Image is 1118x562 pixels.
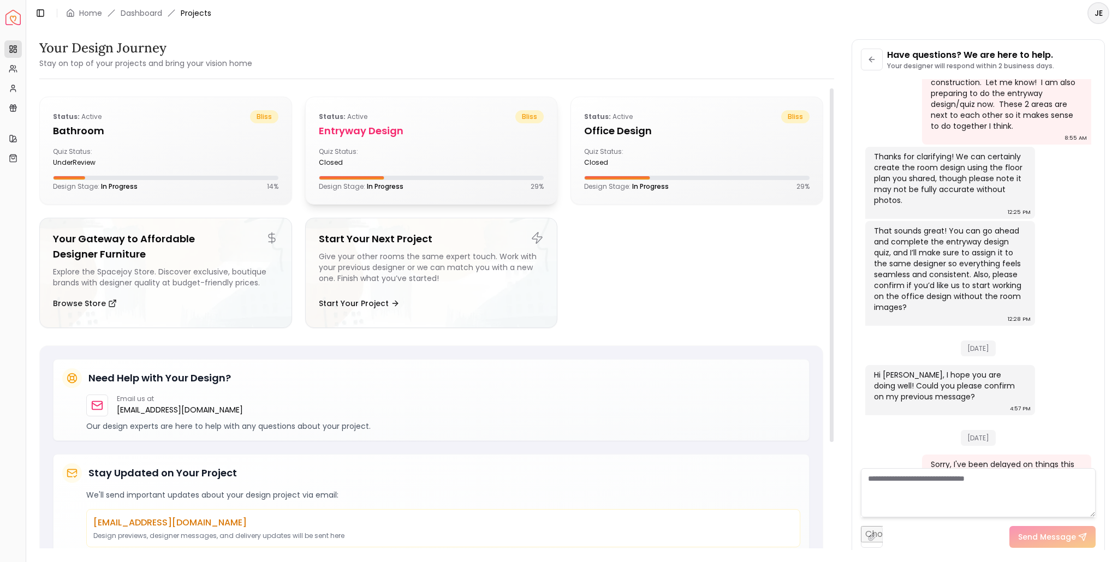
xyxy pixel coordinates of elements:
div: 8:55 AM [1065,133,1087,144]
a: [EMAIL_ADDRESS][DOMAIN_NAME] [117,403,243,416]
span: [DATE] [961,340,996,356]
p: Our design experts are here to help with any questions about your project. [86,421,800,432]
p: active [584,110,633,123]
button: Browse Store [53,292,117,314]
div: 12:28 PM [1008,314,1031,325]
div: Hi [PERSON_NAME], I hope you are doing well! Could you please confirm on my previous message? [874,369,1024,402]
div: Explore the Spacejoy Store. Discover exclusive, boutique brands with designer quality at budget-f... [53,266,278,288]
span: bliss [250,110,278,123]
div: closed [319,158,427,167]
p: Have questions? We are here to help. [887,49,1054,62]
div: Give your other rooms the same expert touch. Work with your previous designer or we can match you... [319,251,544,288]
b: Status: [584,112,611,121]
span: [DATE] [961,430,996,446]
b: Status: [53,112,80,121]
div: That sounds great! You can go ahead and complete the entryway design quiz, and I’ll make sure to ... [874,225,1024,313]
div: 4:57 PM [1010,403,1031,414]
span: bliss [515,110,544,123]
div: Sorry, I've been delayed on things this week. I will get back to it and let you know when I'm don... [931,459,1081,524]
div: Quiz Status: [53,147,161,167]
p: Email us at [117,394,243,403]
div: Thanks for clarifying! We can certainly create the room design using the floor plan you shared, t... [874,151,1024,206]
img: Spacejoy Logo [5,10,21,25]
div: Quiz Status: [319,147,427,167]
div: closed [584,158,692,167]
p: active [53,110,102,123]
a: Spacejoy [5,10,21,25]
p: Design Stage: [584,182,669,191]
span: In Progress [367,182,403,191]
a: Your Gateway to Affordable Designer FurnitureExplore the Spacejoy Store. Discover exclusive, bout... [39,218,292,328]
span: In Progress [101,182,138,191]
small: Stay on top of your projects and bring your vision home [39,58,252,69]
p: Design Stage: [319,182,403,191]
div: 12:25 PM [1008,207,1031,218]
a: Dashboard [121,8,162,19]
button: JE [1087,2,1109,24]
a: Start Your Next ProjectGive your other rooms the same expert touch. Work with your previous desig... [305,218,558,328]
p: We'll send important updates about your design project via email: [86,489,800,500]
span: In Progress [632,182,669,191]
div: underReview [53,158,161,167]
nav: breadcrumb [66,8,211,19]
p: [EMAIL_ADDRESS][DOMAIN_NAME] [93,516,793,529]
p: Design previews, designer messages, and delivery updates will be sent here [93,531,793,540]
h5: Start Your Next Project [319,231,544,247]
b: Status: [319,112,346,121]
p: Design Stage: [53,182,138,191]
button: Start Your Project [319,292,400,314]
div: Quiz Status: [584,147,692,167]
h3: Your Design Journey [39,39,252,57]
h5: Stay Updated on Your Project [88,465,237,481]
span: Projects [181,8,211,19]
h5: Bathroom [53,123,278,139]
span: bliss [781,110,810,123]
p: 29 % [531,182,544,191]
h5: Need Help with Your Design? [88,370,231,386]
span: JE [1089,3,1108,23]
p: Your designer will respond within 2 business days. [887,62,1054,70]
p: active [319,110,367,123]
h5: Your Gateway to Affordable Designer Furniture [53,231,278,262]
a: Home [79,8,102,19]
h5: Office design [584,123,810,139]
p: 29 % [796,182,810,191]
p: 14 % [267,182,278,191]
h5: entryway design [319,123,544,139]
